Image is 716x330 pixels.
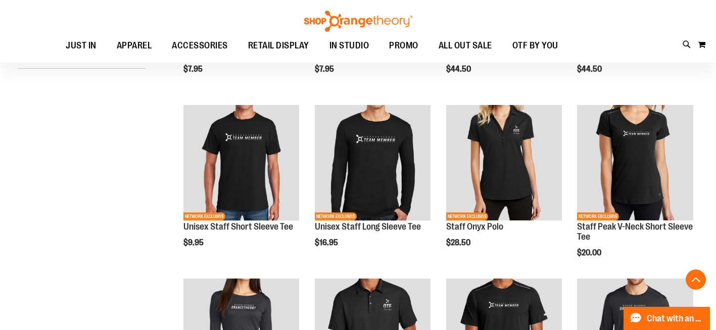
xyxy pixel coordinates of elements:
[647,314,704,323] span: Chat with an Expert
[315,105,431,221] img: Product image for Unisex Long Sleeve T-Shirt
[183,105,299,222] a: Product image for Unisex Short Sleeve T-ShirtNETWORK EXCLUSIVE
[248,34,309,57] span: RETAIL DISPLAY
[572,100,698,283] div: product
[303,11,414,32] img: Shop Orangetheory
[446,222,503,232] a: Staff Onyx Polo
[172,34,228,57] span: ACCESSORIES
[117,34,152,57] span: APPAREL
[315,65,336,74] span: $7.95
[178,100,304,273] div: product
[315,105,431,222] a: Product image for Unisex Long Sleeve T-ShirtNETWORK EXCLUSIVE
[686,269,706,290] button: Back To Top
[446,212,488,221] span: NETWORK EXCLUSIVE
[329,34,369,57] span: IN STUDIO
[183,105,299,221] img: Product image for Unisex Short Sleeve T-Shirt
[577,222,693,242] a: Staff Peak V-Neck Short Sleeve Tee
[183,238,205,247] span: $9.95
[66,34,97,57] span: JUST IN
[577,65,603,74] span: $44.50
[624,307,710,330] button: Chat with an Expert
[446,105,562,221] img: Product image for Onyx Polo
[577,248,603,257] span: $20.00
[315,212,357,221] span: NETWORK EXCLUSIVE
[310,100,436,273] div: product
[441,100,567,273] div: product
[577,105,693,222] a: Product image for Peak V-Neck Short Sleeve TeeNETWORK EXCLUSIVE
[183,212,225,221] span: NETWORK EXCLUSIVE
[446,105,562,222] a: Product image for Onyx PoloNETWORK EXCLUSIVE
[512,34,558,57] span: OTF BY YOU
[577,212,619,221] span: NETWORK EXCLUSIVE
[577,105,693,221] img: Product image for Peak V-Neck Short Sleeve Tee
[439,34,492,57] span: ALL OUT SALE
[315,222,421,232] a: Unisex Staff Long Sleeve Tee
[183,65,204,74] span: $7.95
[315,238,340,247] span: $16.95
[389,34,418,57] span: PROMO
[446,65,472,74] span: $44.50
[446,238,472,247] span: $28.50
[183,222,293,232] a: Unisex Staff Short Sleeve Tee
